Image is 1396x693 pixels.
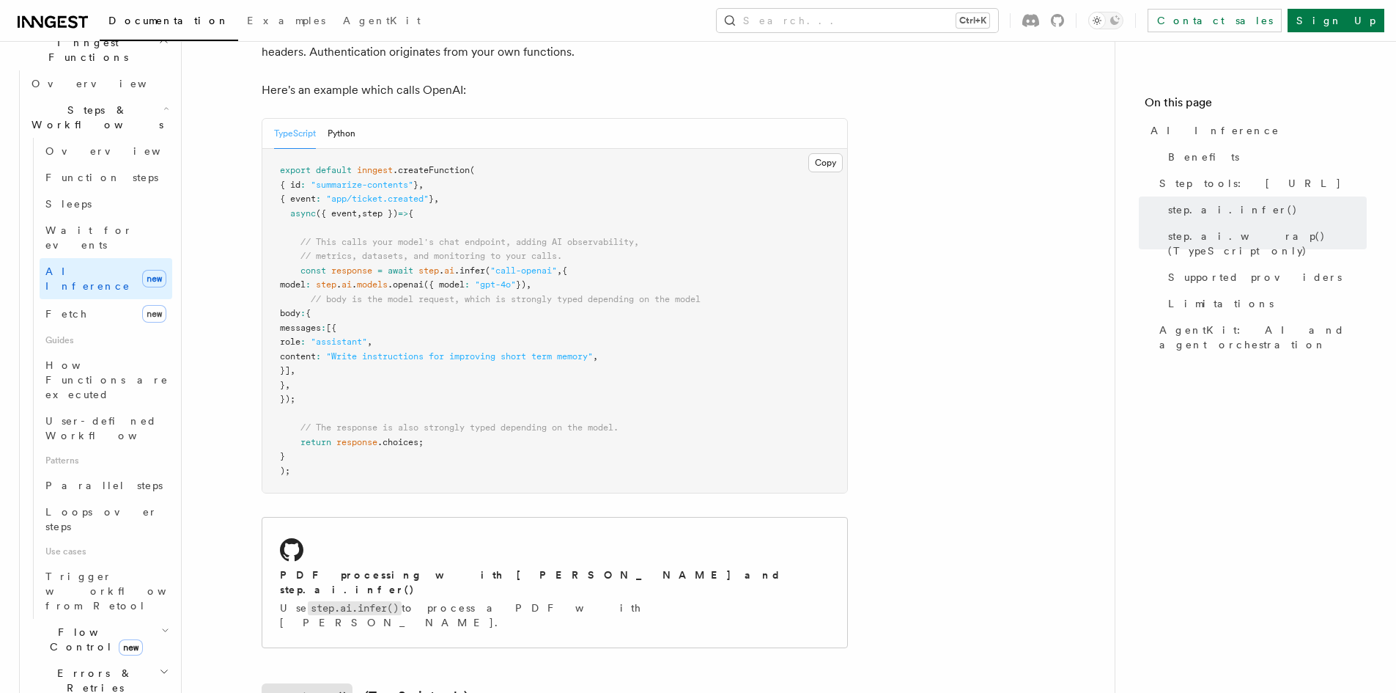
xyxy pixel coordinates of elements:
[12,29,172,70] button: Inngest Functions
[280,380,285,390] span: }
[26,97,172,138] button: Steps & Workflows
[142,270,166,287] span: new
[557,265,562,276] span: ,
[408,208,413,219] span: {
[280,194,316,204] span: { event
[367,337,372,347] span: ,
[12,35,158,65] span: Inngest Functions
[40,449,172,472] span: Patterns
[40,352,172,408] a: How Functions are executed
[40,138,172,164] a: Overview
[45,480,163,491] span: Parallel steps
[956,13,989,28] kbd: Ctrl+K
[280,394,295,404] span: });
[40,299,172,329] a: Fetchnew
[26,625,161,654] span: Flow Control
[475,279,516,290] span: "gpt-4o"
[393,165,470,175] span: .createFunction
[274,119,316,149] button: TypeScript
[413,180,418,190] span: }
[40,540,172,563] span: Use cases
[290,365,295,375] span: ,
[316,208,357,219] span: ({ event
[516,279,526,290] span: })
[717,9,998,32] button: Search...Ctrl+K
[424,279,465,290] span: ({ model
[1145,94,1367,117] h4: On this page
[434,194,439,204] span: ,
[485,265,490,276] span: (
[280,323,321,333] span: messages
[377,265,383,276] span: =
[418,180,424,190] span: ,
[1148,9,1282,32] a: Contact sales
[26,103,163,132] span: Steps & Workflows
[280,180,300,190] span: { id
[377,437,424,447] span: .choices;
[280,279,306,290] span: model
[1162,290,1367,317] a: Limitations
[1168,270,1342,285] span: Supported providers
[808,153,843,172] button: Copy
[1162,223,1367,264] a: step.ai.wrap() (TypeScript only)
[262,517,848,648] a: PDF processing with [PERSON_NAME] and step.ai.infer()Usestep.ai.infer()to process a PDF with [PER...
[1168,229,1367,258] span: step.ai.wrap() (TypeScript only)
[306,308,311,318] span: {
[316,351,321,362] span: :
[40,164,172,191] a: Function steps
[32,78,182,89] span: Overview
[45,265,130,292] span: AI Inference
[490,265,557,276] span: "call-openai"
[247,15,325,26] span: Examples
[343,15,421,26] span: AgentKit
[280,337,300,347] span: role
[238,4,334,40] a: Examples
[362,208,398,219] span: step })
[40,563,172,619] a: Trigger workflows from Retool
[1162,264,1367,290] a: Supported providers
[290,208,316,219] span: async
[439,265,444,276] span: .
[300,422,618,433] span: // The response is also strongly typed depending on the model.
[45,415,177,441] span: User-defined Workflows
[465,279,470,290] span: :
[331,265,372,276] span: response
[336,437,377,447] span: response
[1159,323,1367,352] span: AgentKit: AI and agent orchestration
[326,194,429,204] span: "app/ticket.created"
[45,571,207,612] span: Trigger workflows from Retool
[300,308,306,318] span: :
[300,180,306,190] span: :
[300,237,639,247] span: // This calls your model's chat endpoint, adding AI observability,
[454,265,485,276] span: .infer
[1159,176,1342,191] span: Step tools: [URL]
[40,472,172,499] a: Parallel steps
[280,365,290,375] span: }]
[311,180,413,190] span: "summarize-contents"
[444,265,454,276] span: ai
[26,619,172,660] button: Flow Controlnew
[280,451,285,461] span: }
[300,265,326,276] span: const
[316,165,352,175] span: default
[119,639,143,656] span: new
[562,265,567,276] span: {
[1168,150,1239,164] span: Benefits
[1168,296,1274,311] span: Limitations
[40,329,172,352] span: Guides
[398,208,408,219] span: =>
[40,408,172,449] a: User-defined Workflows
[40,499,172,540] a: Loops over steps
[280,568,830,597] h2: PDF processing with [PERSON_NAME] and step.ai.infer()
[40,258,172,299] a: AI Inferencenew
[45,172,158,183] span: Function steps
[357,208,362,219] span: ,
[262,80,848,100] p: Here's an example which calls OpenAI:
[470,165,475,175] span: (
[352,279,357,290] span: .
[280,601,830,630] p: Use to process a PDF with [PERSON_NAME].
[142,305,166,323] span: new
[388,279,424,290] span: .openai
[280,165,311,175] span: export
[100,4,238,41] a: Documentation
